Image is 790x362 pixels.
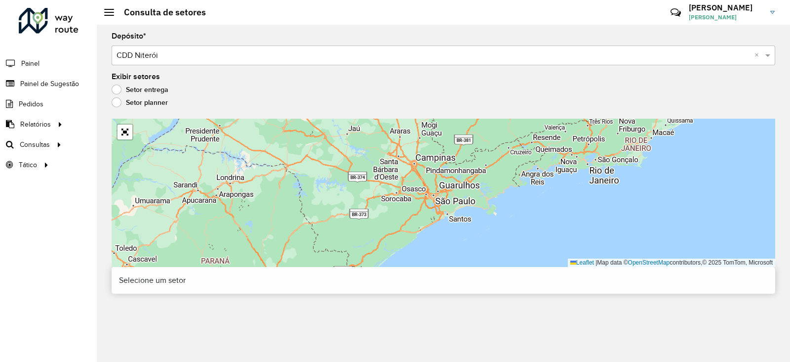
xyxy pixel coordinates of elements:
[112,267,775,294] div: Selecione um setor
[689,13,763,22] span: [PERSON_NAME]
[19,160,37,170] span: Tático
[112,97,168,107] label: Setor planner
[112,30,146,42] label: Depósito
[595,259,597,266] span: |
[754,49,763,61] span: Clear all
[689,3,763,12] h3: [PERSON_NAME]
[628,259,670,266] a: OpenStreetMap
[665,2,686,23] a: Contato Rápido
[570,259,594,266] a: Leaflet
[568,259,775,267] div: Map data © contributors,© 2025 TomTom, Microsoft
[19,99,43,109] span: Pedidos
[21,58,39,69] span: Painel
[112,71,160,83] label: Exibir setores
[20,139,50,150] span: Consultas
[112,85,168,94] label: Setor entrega
[114,7,206,18] h2: Consulta de setores
[20,119,51,130] span: Relatórios
[20,79,79,89] span: Painel de Sugestão
[118,125,132,139] a: Abrir mapa em tela cheia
